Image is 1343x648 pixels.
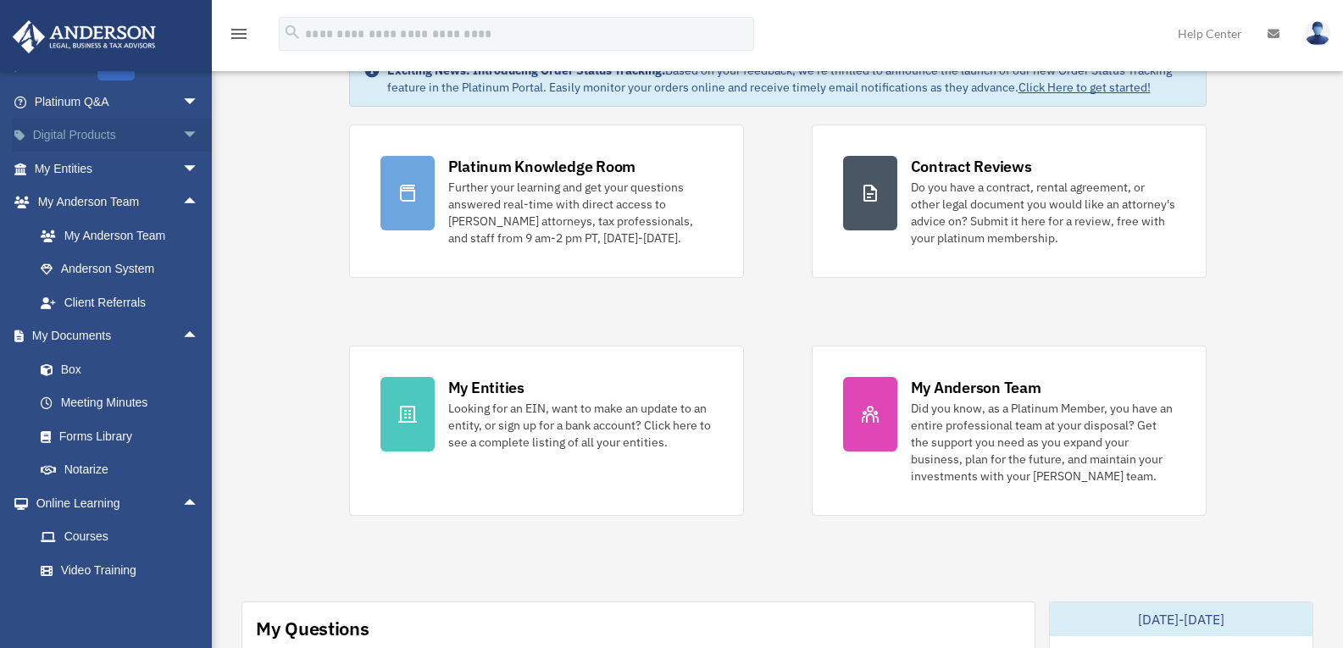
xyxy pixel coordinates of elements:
[911,377,1041,398] div: My Anderson Team
[448,156,636,177] div: Platinum Knowledge Room
[24,285,225,319] a: Client Referrals
[229,30,249,44] a: menu
[24,419,225,453] a: Forms Library
[182,152,216,186] span: arrow_drop_down
[182,486,216,521] span: arrow_drop_up
[911,179,1175,246] div: Do you have a contract, rental agreement, or other legal document you would like an attorney's ad...
[12,186,225,219] a: My Anderson Teamarrow_drop_up
[1050,602,1312,636] div: [DATE]-[DATE]
[911,156,1032,177] div: Contract Reviews
[448,377,524,398] div: My Entities
[812,346,1207,516] a: My Anderson Team Did you know, as a Platinum Member, you have an entire professional team at your...
[349,346,744,516] a: My Entities Looking for an EIN, want to make an update to an entity, or sign up for a bank accoun...
[448,179,713,246] div: Further your learning and get your questions answered real-time with direct access to [PERSON_NAM...
[8,20,161,53] img: Anderson Advisors Platinum Portal
[911,400,1175,485] div: Did you know, as a Platinum Member, you have an entire professional team at your disposal? Get th...
[182,85,216,119] span: arrow_drop_down
[24,553,225,587] a: Video Training
[256,616,369,641] div: My Questions
[182,186,216,220] span: arrow_drop_up
[12,486,225,520] a: Online Learningarrow_drop_up
[812,125,1207,278] a: Contract Reviews Do you have a contract, rental agreement, or other legal document you would like...
[229,24,249,44] i: menu
[12,152,225,186] a: My Entitiesarrow_drop_down
[1018,80,1151,95] a: Click Here to get started!
[349,125,744,278] a: Platinum Knowledge Room Further your learning and get your questions answered real-time with dire...
[24,587,225,621] a: Resources
[387,62,1192,96] div: Based on your feedback, we're thrilled to announce the launch of our new Order Status Tracking fe...
[24,252,225,286] a: Anderson System
[12,85,225,119] a: Platinum Q&Aarrow_drop_down
[387,63,665,78] strong: Exciting News: Introducing Order Status Tracking!
[24,219,225,252] a: My Anderson Team
[24,352,225,386] a: Box
[1305,21,1330,46] img: User Pic
[12,119,225,152] a: Digital Productsarrow_drop_down
[12,319,225,353] a: My Documentsarrow_drop_up
[24,520,225,554] a: Courses
[182,319,216,354] span: arrow_drop_up
[24,453,225,487] a: Notarize
[283,23,302,42] i: search
[448,400,713,451] div: Looking for an EIN, want to make an update to an entity, or sign up for a bank account? Click her...
[182,119,216,153] span: arrow_drop_down
[24,386,225,420] a: Meeting Minutes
